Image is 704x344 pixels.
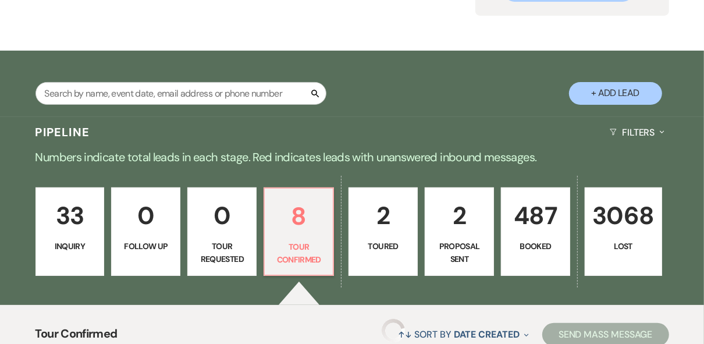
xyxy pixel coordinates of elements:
[35,82,326,105] input: Search by name, event date, email address or phone number
[425,187,494,276] a: 2Proposal Sent
[605,117,669,148] button: Filters
[382,319,405,342] img: loading spinner
[432,196,486,235] p: 2
[264,187,334,276] a: 8Tour Confirmed
[509,240,563,253] p: Booked
[509,196,563,235] p: 487
[592,240,654,253] p: Lost
[585,187,662,276] a: 3068Lost
[356,240,410,253] p: Toured
[187,187,257,276] a: 0Tour Requested
[35,124,90,140] h3: Pipeline
[272,197,326,236] p: 8
[111,187,180,276] a: 0Follow Up
[592,196,654,235] p: 3068
[399,328,413,341] span: ↑↓
[432,240,486,266] p: Proposal Sent
[195,240,249,266] p: Tour Requested
[569,82,662,105] button: + Add Lead
[43,196,97,235] p: 33
[501,187,570,276] a: 487Booked
[119,196,173,235] p: 0
[356,196,410,235] p: 2
[454,328,520,341] span: Date Created
[35,187,105,276] a: 33Inquiry
[195,196,249,235] p: 0
[43,240,97,253] p: Inquiry
[272,240,326,267] p: Tour Confirmed
[119,240,173,253] p: Follow Up
[349,187,418,276] a: 2Toured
